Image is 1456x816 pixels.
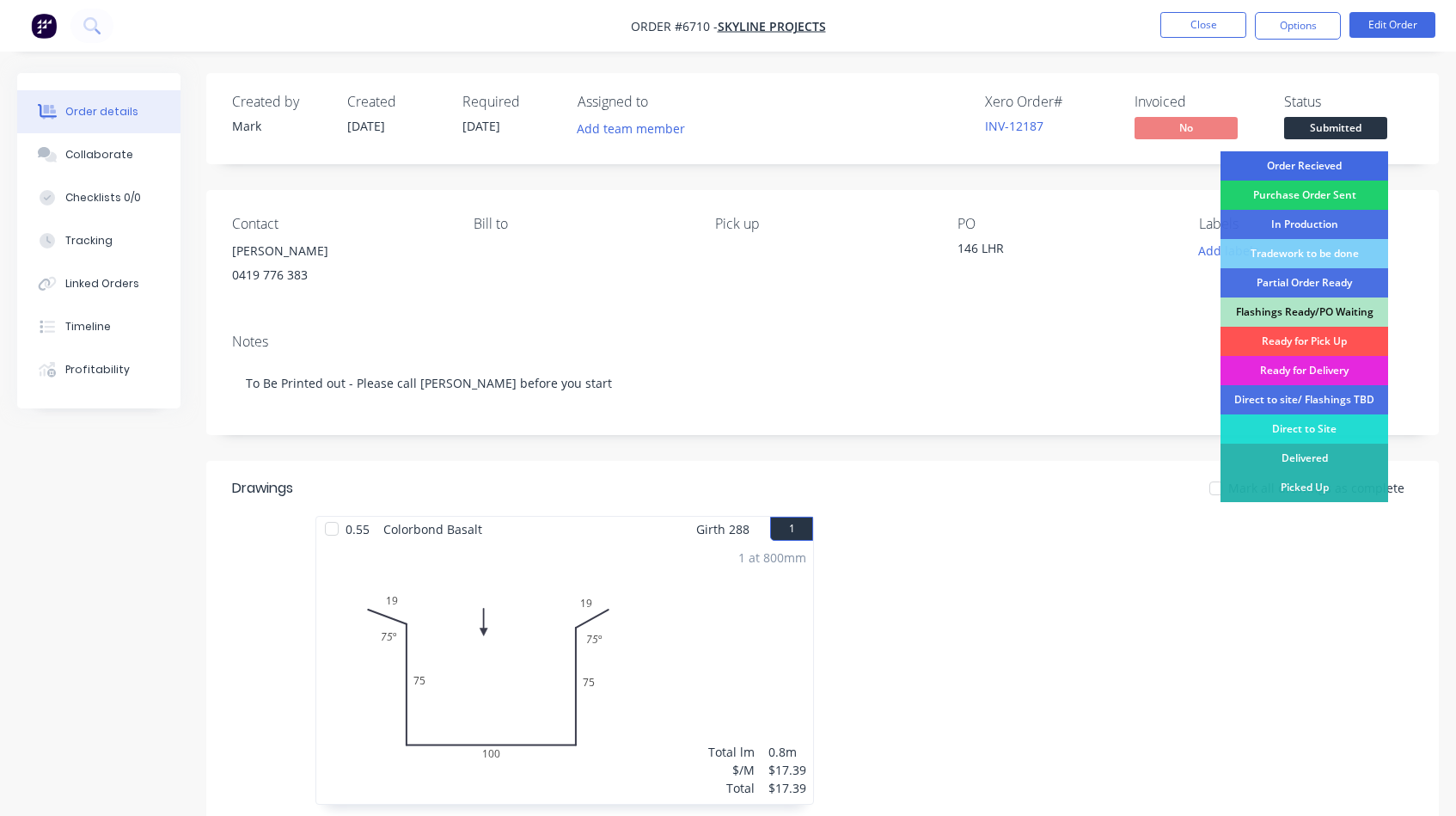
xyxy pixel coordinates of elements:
[738,549,806,567] div: 1 at 800mm
[568,117,694,140] button: Add team member
[1220,444,1388,473] div: Delivered
[770,517,813,541] button: 1
[957,239,1172,263] div: 146 LHR
[985,94,1114,110] div: Xero Order #
[232,94,327,110] div: Created by
[1220,268,1388,298] div: Partial Order Ready
[474,216,688,232] div: Bill to
[1349,12,1435,38] button: Edit Order
[232,357,1413,409] div: To Be Printed out - Please call [PERSON_NAME] before you start
[1284,117,1387,143] button: Submitted
[17,133,180,176] button: Collaborate
[708,779,755,797] div: Total
[696,517,749,542] span: Girth 288
[1220,327,1388,356] div: Ready for Pick Up
[1220,414,1388,444] div: Direct to Site
[232,334,1413,350] div: Notes
[17,90,180,133] button: Order details
[347,118,385,134] span: [DATE]
[631,18,718,34] span: Order #6710 -
[17,219,180,262] button: Tracking
[17,305,180,348] button: Timeline
[232,478,293,499] div: Drawings
[1284,117,1387,138] span: Submitted
[65,319,111,334] div: Timeline
[1284,94,1413,110] div: Status
[65,147,133,163] div: Collaborate
[718,18,826,34] a: Skyline Projects
[1199,216,1413,232] div: Labels
[65,190,141,206] div: Checklists 0/0
[232,117,327,135] div: Mark
[1220,181,1388,210] div: Purchase Order Sent
[768,779,806,797] div: $17.39
[1220,151,1388,181] div: Order Recieved
[347,94,442,110] div: Created
[65,276,139,291] div: Linked Orders
[578,94,749,110] div: Assigned to
[17,348,180,391] button: Profitability
[316,542,813,804] div: 01975100751975º75º1 at 800mmTotal lm$/MTotal0.8m$17.39$17.39
[1135,117,1238,138] span: No
[17,262,180,305] button: Linked Orders
[1190,239,1269,262] button: Add labels
[17,176,180,219] button: Checklists 0/0
[715,216,929,232] div: Pick up
[232,263,446,287] div: 0419 776 383
[1220,210,1388,239] div: In Production
[708,761,755,779] div: $/M
[1135,94,1263,110] div: Invoiced
[65,362,130,377] div: Profitability
[462,118,500,134] span: [DATE]
[708,743,755,761] div: Total lm
[339,517,376,542] span: 0.55
[1255,12,1341,40] button: Options
[1160,12,1246,38] button: Close
[1220,473,1388,502] div: Picked Up
[768,761,806,779] div: $17.39
[957,216,1172,232] div: PO
[985,118,1043,134] a: INV-12187
[232,239,446,294] div: [PERSON_NAME]0419 776 383
[578,117,694,140] button: Add team member
[1220,356,1388,385] div: Ready for Delivery
[768,743,806,761] div: 0.8m
[1220,385,1388,414] div: Direct to site/ Flashings TBD
[232,239,446,263] div: [PERSON_NAME]
[31,13,57,39] img: Factory
[1220,298,1388,327] div: Flashings Ready/PO Waiting
[376,517,489,542] span: Colorbond Basalt
[65,104,138,120] div: Order details
[65,233,113,248] div: Tracking
[462,94,557,110] div: Required
[232,216,446,232] div: Contact
[1220,239,1388,268] div: Tradework to be done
